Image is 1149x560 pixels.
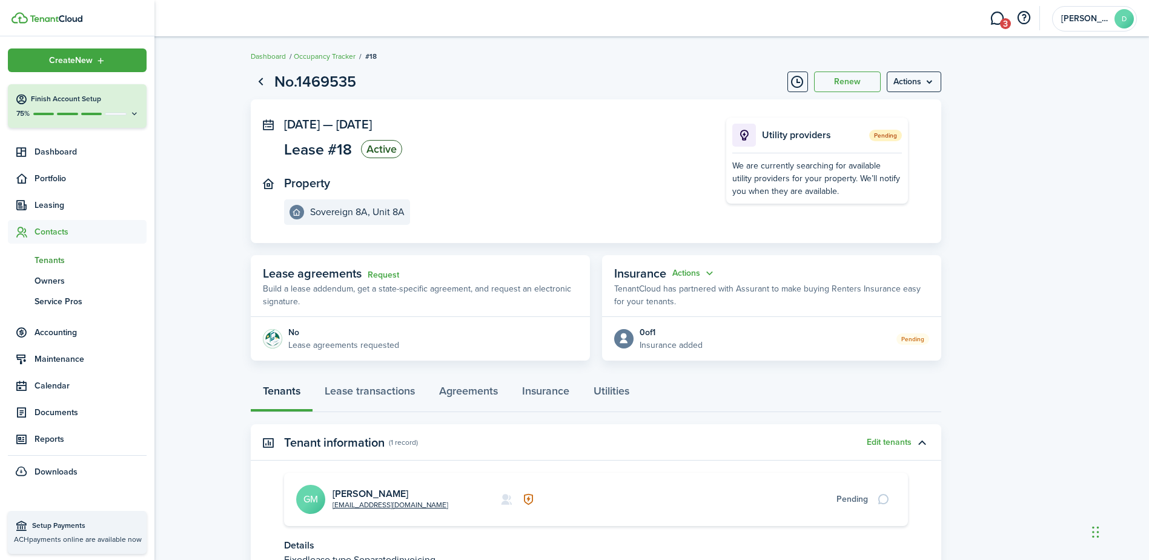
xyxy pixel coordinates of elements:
[1114,9,1134,28] avatar-text: D
[361,140,402,158] status: Active
[8,511,147,554] a: Setup PaymentsACHpayments online are available now
[640,326,703,339] div: 0 of 1
[313,376,427,412] a: Lease transactions
[640,339,703,352] p: Insurance added
[294,51,356,62] a: Occupancy Tracker
[1092,514,1099,550] div: Drag
[8,270,147,291] a: Owners
[35,295,147,308] span: Service Pros
[274,70,356,93] h1: No.1469535
[887,72,941,92] button: Open menu
[836,493,868,505] div: Pending
[333,487,408,501] a: [PERSON_NAME]
[284,538,908,553] p: Details
[35,225,147,238] span: Contacts
[284,176,330,190] panel-main-title: Property
[672,267,716,281] button: Actions
[8,48,147,72] button: Open menu
[29,534,142,545] span: payments online are available now
[323,115,333,133] span: —
[35,199,147,212] span: Leasing
[263,282,578,308] p: Build a lease addendum, get a state-specific agreement, and request an electronic signature.
[35,145,147,158] span: Dashboard
[30,15,82,22] img: TenantCloud
[263,264,362,282] span: Lease agreements
[368,270,399,280] a: Request
[35,172,147,185] span: Portfolio
[284,142,352,157] span: Lease #18
[296,485,325,514] avatar-text: GM
[1000,18,1011,29] span: 3
[887,72,941,92] menu-btn: Actions
[867,438,912,447] button: Edit tenants
[762,128,866,142] p: Utility providers
[284,115,320,133] span: [DATE]
[49,56,93,65] span: Create New
[15,108,30,119] p: 75%
[985,3,1008,34] a: Messaging
[614,264,666,282] span: Insurance
[510,376,581,412] a: Insurance
[1061,15,1110,23] span: David
[336,115,372,133] span: [DATE]
[35,353,147,365] span: Maintenance
[35,379,147,392] span: Calendar
[35,465,78,478] span: Downloads
[814,72,881,92] button: Renew
[8,140,147,164] a: Dashboard
[288,339,399,352] p: Lease agreements requested
[732,159,902,198] div: We are currently searching for available utility providers for your property. We’ll notify you wh...
[310,207,405,218] e-details-info-title: Sovereign 8A, Unit 8A
[581,376,641,412] a: Utilities
[14,534,141,545] p: ACH
[8,84,147,128] button: Finish Account Setup75%
[31,94,139,104] h4: Finish Account Setup
[8,427,147,451] a: Reports
[8,250,147,270] a: Tenants
[389,437,418,448] panel-main-subtitle: (1 record)
[251,72,271,92] a: Go back
[365,51,377,62] span: #18
[35,433,147,445] span: Reports
[896,333,929,345] status: Pending
[263,329,282,348] img: Agreement e-sign
[284,436,385,450] panel-main-title: Tenant information
[35,275,147,287] span: Owners
[35,326,147,339] span: Accounting
[427,376,510,412] a: Agreements
[251,51,286,62] a: Dashboard
[35,406,147,419] span: Documents
[614,282,929,308] p: TenantCloud has partnered with Assurant to make buying Renters Insurance easy for your tenants.
[912,432,932,453] button: Toggle accordion
[333,499,448,510] a: [EMAIL_ADDRESS][DOMAIN_NAME]
[947,429,1149,560] iframe: Chat Widget
[32,520,141,532] span: Setup Payments
[8,291,147,312] a: Service Pros
[787,72,808,92] button: Timeline
[1013,8,1034,28] button: Open resource center
[12,12,28,24] img: TenantCloud
[35,254,147,267] span: Tenants
[672,267,716,281] button: Open menu
[288,326,399,339] div: No
[869,130,902,141] span: Pending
